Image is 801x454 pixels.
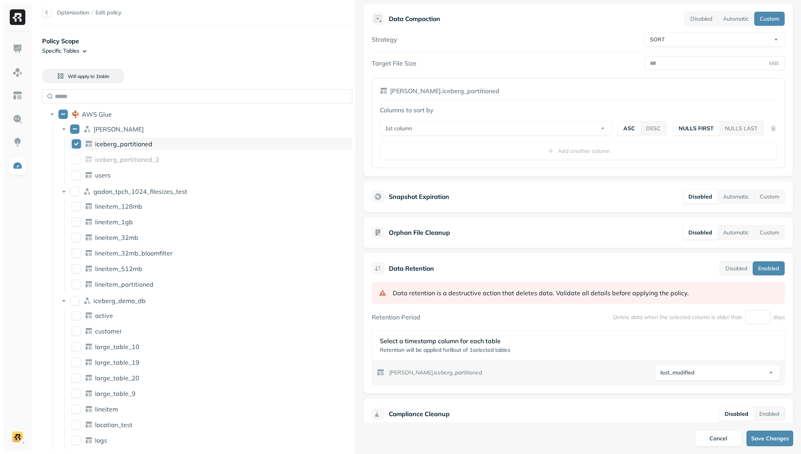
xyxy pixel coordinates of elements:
span: 1 table [95,73,109,79]
div: large_table_19large_table_19 [69,356,353,369]
p: lineitem_128mb [95,202,142,210]
img: Assets [12,67,23,77]
button: Enabled [754,407,785,421]
span: Data retention is a destructive action that deletes data. [393,288,554,298]
div: usersusers [69,169,353,181]
div: dean[PERSON_NAME] [57,123,353,135]
p: Snapshot Expiration [389,192,449,201]
div: lineitem_32mblineitem_32mb [69,231,353,244]
p: lineitem_partitioned [95,280,153,288]
button: active [72,311,81,320]
button: Cancel [695,431,742,446]
p: iceberg_demo_db [94,297,146,305]
button: NULLS LAST [719,121,763,135]
button: lineitem_1gb [72,217,81,227]
p: Data Compaction [389,14,440,23]
p: Delete data when the selected column is older than [613,314,742,321]
p: iceberg_partitioned_2 [95,156,159,163]
p: / [92,9,93,16]
nav: breadcrumb [57,9,122,16]
div: location_testlocation_test [69,419,353,431]
p: Columns to sort by [380,105,777,115]
button: Custom [754,12,785,26]
img: Optimization [12,161,23,171]
button: Disabled [720,261,753,275]
p: lineitem_1gb [95,218,133,226]
button: Automatic [718,225,754,239]
div: lineitem_512mblineitem_512mb [69,262,353,275]
span: [PERSON_NAME] [94,125,144,133]
p: Select a timestamp column for each table [380,337,777,345]
button: iceberg_demo_db [70,296,79,305]
p: large_table_9 [95,390,136,397]
p: lineitem [95,405,118,413]
p: lineitem_32mb [95,234,138,241]
button: Automatic [718,12,754,26]
button: lineitem [72,404,81,414]
div: iceberg_demo_dbiceberg_demo_db [57,294,353,307]
button: Save Changes [746,431,793,446]
div: activeactive [69,309,353,322]
img: Asset Explorer [12,90,23,101]
img: Dashboard [12,44,23,54]
img: demo [12,431,23,442]
button: lineitem_32mb [72,233,81,242]
button: large_table_20 [72,373,81,383]
p: customer [95,327,122,335]
button: lineitem_128mb [72,202,81,211]
button: Disabled [683,190,718,204]
button: Disabled [683,225,718,239]
a: Optimization [57,9,89,16]
div: lineitem_1gblineitem_1gb [69,216,353,228]
img: Insights [12,137,23,147]
label: Target File Size [372,59,416,67]
button: Disabled [685,12,718,26]
p: Data Retention [389,264,434,273]
div: customercustomer [69,325,353,337]
p: Compliance Cleanup [389,409,450,419]
button: Disabled [719,407,754,421]
button: gadon_tpch_1024_filesizes_test [70,187,79,196]
span: lineitem_32mb_bloomfilter [95,249,173,257]
button: NULLS FIRST [673,121,719,135]
div: iceberg_partitioned_2iceberg_partitioned_2 [69,153,353,166]
button: users [72,170,81,180]
button: customer [72,326,81,336]
p: large_table_19 [95,358,139,366]
p: Retention will be applied for 8 out of 1 selected tables [380,346,777,354]
button: iceberg_partitioned_2 [72,155,81,164]
p: users [95,171,111,179]
button: Custom [754,190,785,204]
label: Retention Period [372,313,420,321]
p: logs [95,436,107,444]
button: Enabled [753,261,785,275]
button: DESC [640,121,666,135]
p: [PERSON_NAME].iceberg_partitioned [389,369,482,376]
label: Strategy [372,35,397,43]
button: Will apply to 1table [42,69,124,83]
span: lineitem_512mb [95,265,142,273]
p: iceberg_partitioned [95,140,152,148]
p: large_table_10 [95,343,139,351]
img: Ryft [10,9,25,25]
img: Query Explorer [12,114,23,124]
p: location_test [95,421,132,429]
span: Validate all details before applying the policy. [556,288,689,298]
button: AWS Glue [58,110,68,119]
div: large_table_20large_table_20 [69,372,353,384]
button: lineitem_partitioned [72,280,81,289]
p: AWS Glue [82,110,112,118]
span: Will apply to [68,73,95,79]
